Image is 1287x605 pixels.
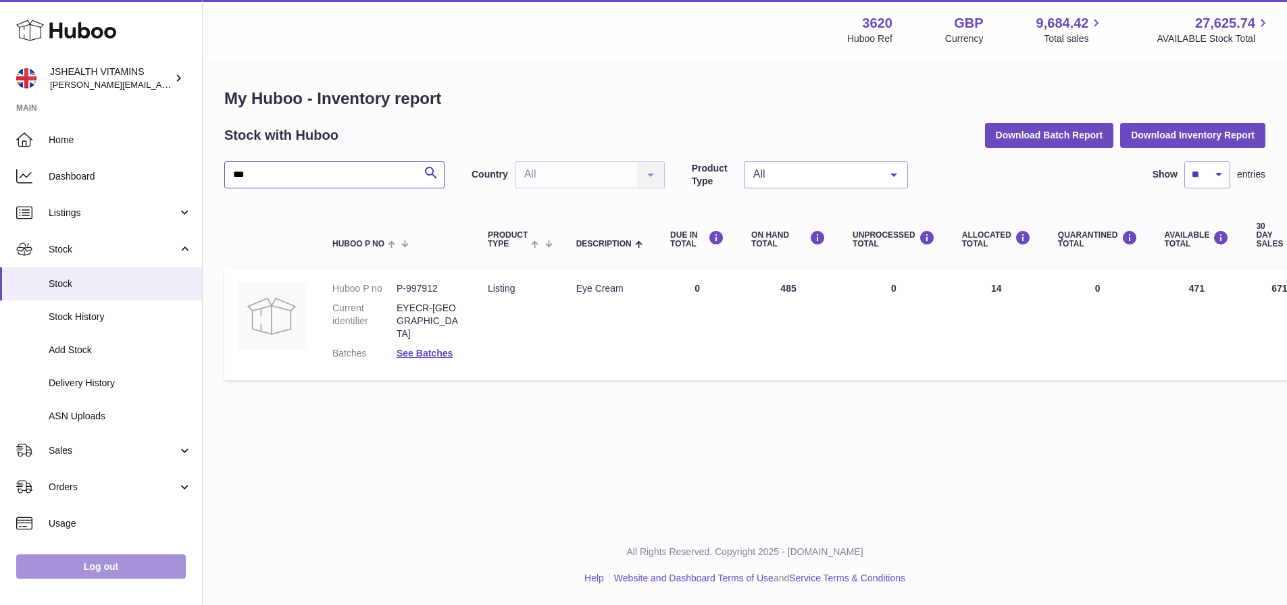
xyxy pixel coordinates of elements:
[1153,168,1178,181] label: Show
[1036,14,1105,45] a: 9,684.42 Total sales
[397,282,461,295] dd: P-997912
[1237,168,1265,181] span: entries
[584,573,604,583] a: Help
[472,168,508,181] label: Country
[1044,32,1104,45] span: Total sales
[213,546,1276,558] p: All Rights Reserved. Copyright 2025 - [DOMAIN_NAME]
[962,230,1031,248] div: ALLOCATED Total
[488,283,515,294] span: listing
[1157,32,1271,45] span: AVAILABLE Stock Total
[49,410,192,423] span: ASN Uploads
[949,269,1044,379] td: 14
[853,230,935,248] div: UNPROCESSED Total
[224,126,338,144] h2: Stock with Huboo
[839,269,949,379] td: 0
[49,377,192,390] span: Delivery History
[1151,269,1243,379] td: 471
[1195,14,1255,32] span: 27,625.74
[576,240,632,248] span: Description
[1095,283,1101,294] span: 0
[954,14,983,32] strong: GBP
[50,65,172,91] div: JSHEALTH VITAMINS
[1165,230,1230,248] div: AVAILABLE Total
[670,230,724,248] div: DUE IN TOTAL
[49,278,192,290] span: Stock
[488,231,528,248] span: Product Type
[49,481,178,494] span: Orders
[49,170,192,183] span: Dashboard
[847,32,892,45] div: Huboo Ref
[751,230,826,248] div: ON HAND Total
[576,282,643,295] div: Eye Cream
[332,347,397,360] dt: Batches
[49,344,192,357] span: Add Stock
[16,554,186,579] a: Log out
[332,240,384,248] span: Huboo P no
[397,302,461,340] dd: EYECR-[GEOGRAPHIC_DATA]
[657,269,738,379] td: 0
[224,88,1265,109] h1: My Huboo - Inventory report
[49,444,178,457] span: Sales
[750,167,880,181] span: All
[738,269,839,379] td: 485
[789,573,905,583] a: Service Terms & Conditions
[332,282,397,295] dt: Huboo P no
[49,311,192,323] span: Stock History
[49,134,192,147] span: Home
[1058,230,1138,248] div: QUARANTINED Total
[692,162,737,188] label: Product Type
[985,123,1114,147] button: Download Batch Report
[49,207,178,219] span: Listings
[945,32,984,45] div: Currency
[862,14,892,32] strong: 3620
[49,243,178,256] span: Stock
[609,572,905,585] li: and
[1036,14,1089,32] span: 9,684.42
[397,348,453,359] a: See Batches
[1120,123,1265,147] button: Download Inventory Report
[50,79,271,90] span: [PERSON_NAME][EMAIL_ADDRESS][DOMAIN_NAME]
[614,573,774,583] a: Website and Dashboard Terms of Use
[332,302,397,340] dt: Current identifier
[16,68,36,88] img: francesca@jshealthvitamins.com
[1157,14,1271,45] a: 27,625.74 AVAILABLE Stock Total
[49,517,192,530] span: Usage
[238,282,305,350] img: product image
